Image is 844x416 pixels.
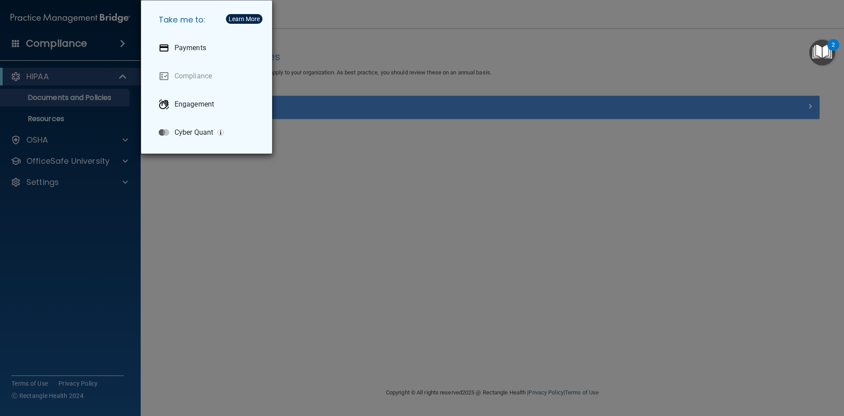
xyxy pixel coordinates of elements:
[692,353,833,389] iframe: Drift Widget Chat Controller
[175,44,206,52] p: Payments
[152,7,265,32] h5: Take me to:
[809,40,835,66] button: Open Resource Center, 2 new notifications
[226,14,262,24] button: Learn More
[152,92,265,117] a: Engagement
[152,64,265,88] a: Compliance
[152,36,265,60] a: Payments
[175,128,213,137] p: Cyber Quant
[152,120,265,145] a: Cyber Quant
[175,100,214,109] p: Engagement
[832,45,835,56] div: 2
[229,16,260,22] div: Learn More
